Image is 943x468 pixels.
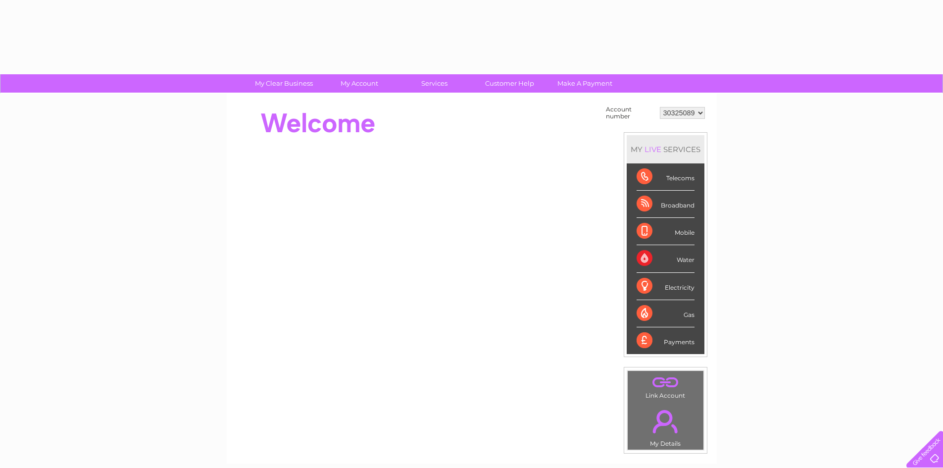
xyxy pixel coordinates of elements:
a: Customer Help [469,74,550,93]
a: . [630,404,701,439]
div: MY SERVICES [627,135,704,163]
td: My Details [627,402,704,450]
div: Electricity [637,273,695,300]
a: . [630,373,701,391]
td: Link Account [627,370,704,402]
div: LIVE [643,145,663,154]
div: Water [637,245,695,272]
a: My Clear Business [243,74,325,93]
a: Services [394,74,475,93]
a: Make A Payment [544,74,626,93]
a: My Account [318,74,400,93]
div: Gas [637,300,695,327]
div: Telecoms [637,163,695,191]
div: Broadband [637,191,695,218]
td: Account number [603,104,657,122]
div: Payments [637,327,695,354]
div: Mobile [637,218,695,245]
